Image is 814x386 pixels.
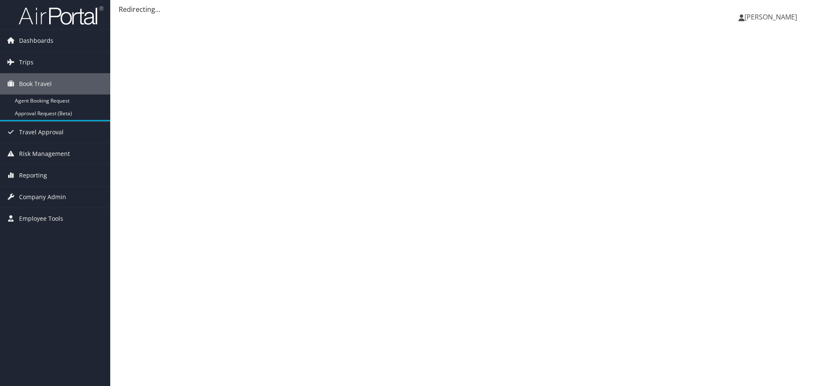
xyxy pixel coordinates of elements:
span: Trips [19,52,33,73]
span: Dashboards [19,30,53,51]
span: Reporting [19,165,47,186]
div: Redirecting... [119,4,806,14]
span: Employee Tools [19,208,63,229]
span: [PERSON_NAME] [744,12,797,22]
span: Company Admin [19,186,66,208]
img: airportal-logo.png [19,6,103,25]
span: Risk Management [19,143,70,164]
span: Book Travel [19,73,52,94]
a: [PERSON_NAME] [739,4,806,30]
span: Travel Approval [19,122,64,143]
